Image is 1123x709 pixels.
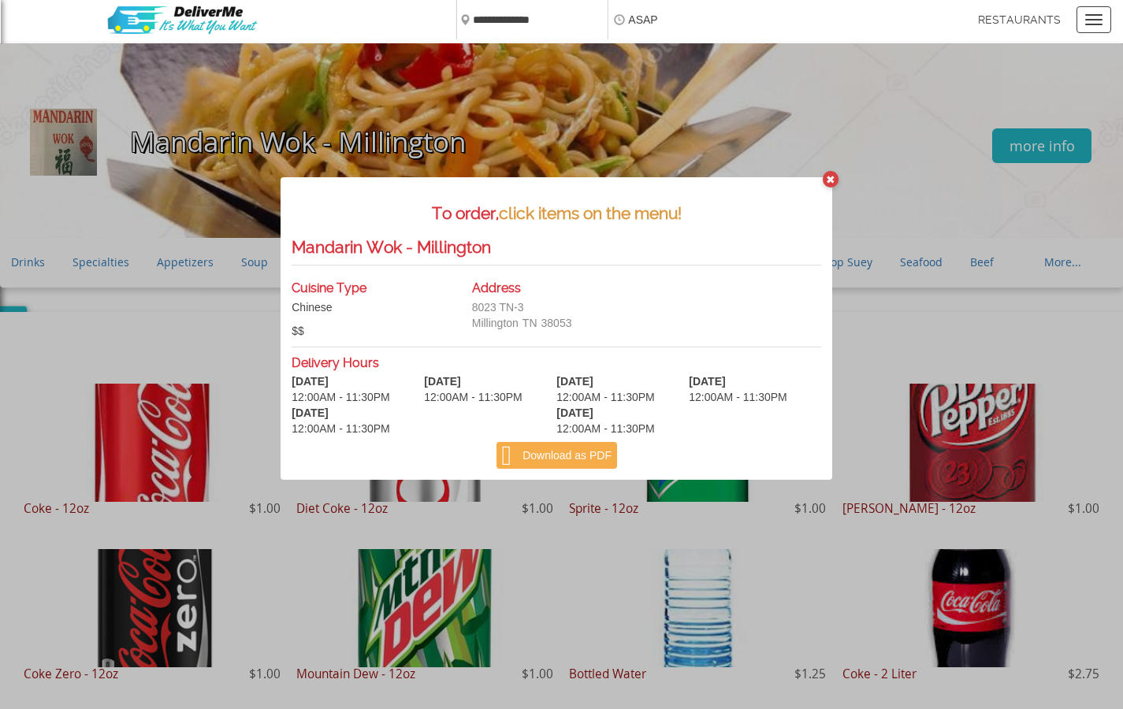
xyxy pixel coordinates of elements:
[823,171,839,187] a: ✖
[292,405,390,421] div: [DATE]
[472,281,631,295] h4: Address
[292,299,451,315] p: Chinese
[502,436,512,476] span: 
[292,204,821,222] h3: To order,
[472,317,519,329] span: Millington
[537,317,572,329] span: 38053
[292,323,451,339] div: $$
[556,373,655,389] div: [DATE]
[292,238,800,256] h3: Mandarin Wok - Millington
[556,421,655,436] div: 12:00AM - 11:30PM
[292,421,390,436] div: 12:00AM - 11:30PM
[292,356,821,370] h4: Delivery Hours
[292,373,390,389] div: [DATE]
[292,389,390,405] div: 12:00AM - 11:30PM
[499,203,682,223] a: click items on the menu!
[424,373,522,389] div: [DATE]
[689,373,787,389] div: [DATE]
[519,317,537,329] span: TN
[424,389,522,405] div: 12:00AM - 11:30PM
[689,389,787,405] div: 12:00AM - 11:30PM
[556,405,655,421] div: [DATE]
[101,2,262,39] img: v_764_poe_big.png
[496,442,617,469] a: Download as PDF
[292,281,451,295] h4: Cuisine Type
[556,389,655,405] div: 12:00AM - 11:30PM
[472,301,524,314] span: 8023 TN-3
